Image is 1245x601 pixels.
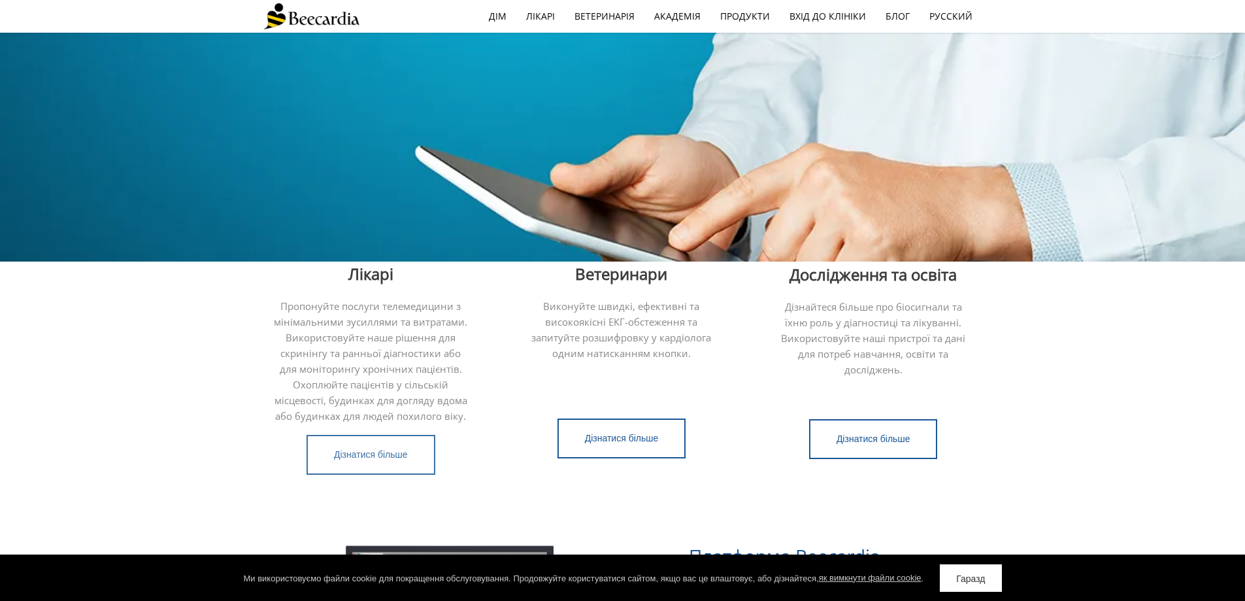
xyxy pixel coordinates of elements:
[710,1,780,31] a: Продукти
[348,263,393,284] font: Лікарі
[334,449,408,460] font: Дізнатися більше
[789,10,866,22] font: Вхід до клініки
[720,10,770,22] font: Продукти
[585,433,659,443] font: Дізнатися більше
[274,300,467,422] font: Пропонуйте послуги телемедицини з мінімальними зусиллями та витратами. Використовуйте наше рішенн...
[565,1,644,31] a: Ветеринарія
[689,543,880,568] font: Платформа Beecardia
[929,10,972,22] font: Русский
[489,10,506,22] font: дім
[574,10,635,22] font: Ветеринарія
[244,573,819,583] font: Ми використовуємо файли cookie для покращення обслуговування. Продовжуйте користуватися сайтом, я...
[876,1,920,31] a: Блог
[479,1,516,31] a: дім
[780,1,876,31] a: Вхід до клініки
[886,10,910,22] font: Блог
[557,419,686,458] a: Дізнатися більше
[263,3,359,29] img: Бікардія
[789,264,957,285] font: Дослідження та освіта
[654,10,701,22] font: Академія
[644,1,710,31] a: Академія
[809,419,938,459] a: Дізнатися більше
[516,1,565,31] a: Лікарі
[531,300,711,360] font: Виконуйте швидкі, ефективні та високоякісні ЕКГ-обстеження та запитуйте розшифровку у кардіолога ...
[956,574,985,584] font: Гаразд
[307,435,435,475] a: Дізнатися більше
[921,573,924,583] font: .
[526,10,555,22] font: Лікарі
[837,434,910,444] font: Дізнатися більше
[819,573,921,583] a: як вимкнути файли cookie
[575,263,667,284] font: Ветеринари
[920,1,982,31] a: Русский
[781,300,965,376] font: Дізнайтеся більше про біосигнали та їхню роль у діагностиці та лікуванні. Використовуйте наші при...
